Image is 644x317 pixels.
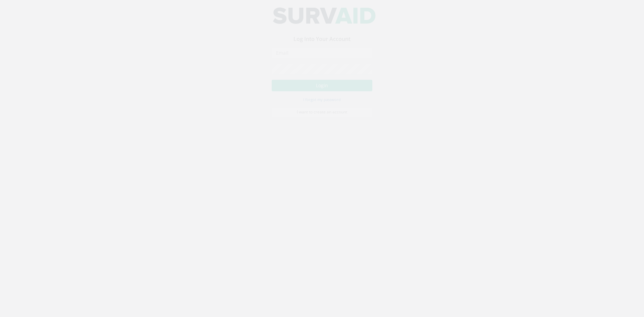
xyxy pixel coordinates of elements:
[272,53,372,64] input: Email
[272,113,372,123] a: I want to create an account
[272,86,372,97] button: Login
[303,102,341,108] a: I forgot my password
[303,103,341,108] small: I forgot my password
[272,42,372,48] h3: Log Into Your Account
